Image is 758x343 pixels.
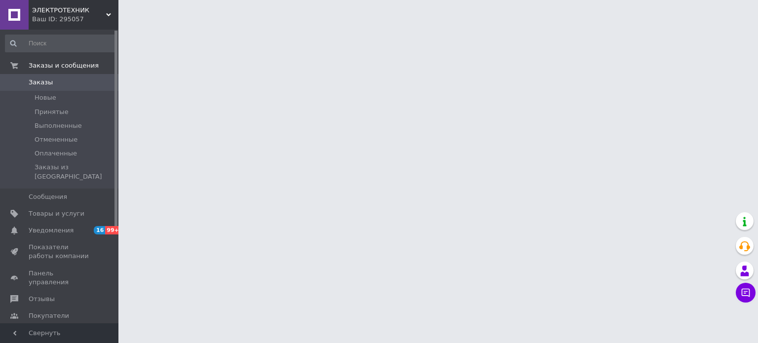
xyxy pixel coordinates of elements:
span: Новые [35,93,56,102]
span: Покупатели [29,311,69,320]
span: Товары и услуги [29,209,84,218]
input: Поиск [5,35,116,52]
span: Принятые [35,108,69,116]
span: Панель управления [29,269,91,287]
button: Чат с покупателем [736,283,756,303]
span: Заказы из [GEOGRAPHIC_DATA] [35,163,115,181]
div: Ваш ID: 295057 [32,15,118,24]
span: Уведомления [29,226,74,235]
span: Выполненные [35,121,82,130]
span: 99+ [105,226,121,234]
span: ЭЛЕКТРОТЕХНИК [32,6,106,15]
span: Показатели работы компании [29,243,91,261]
span: Оплаченные [35,149,77,158]
span: Заказы [29,78,53,87]
span: Сообщения [29,192,67,201]
span: 16 [94,226,105,234]
span: Заказы и сообщения [29,61,99,70]
span: Отмененные [35,135,77,144]
span: Отзывы [29,295,55,304]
